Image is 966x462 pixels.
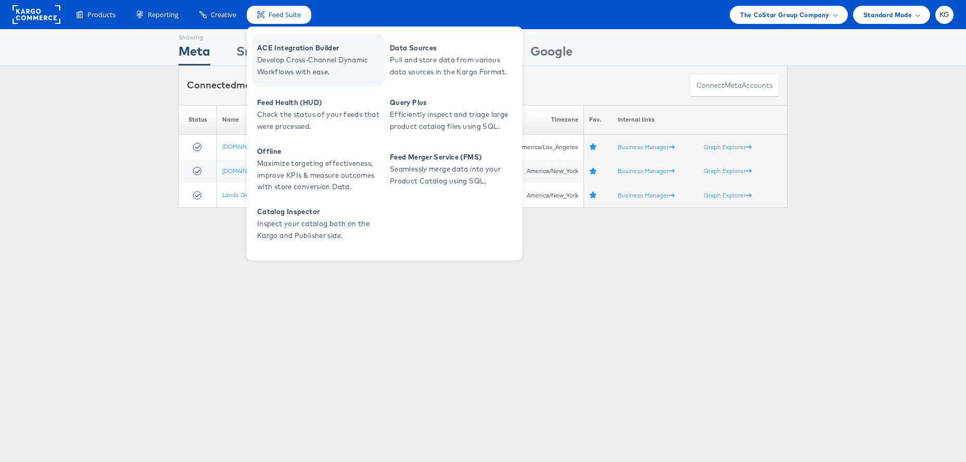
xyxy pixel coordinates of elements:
[493,183,584,207] td: America/New_York
[257,109,382,133] span: Check the status of your feeds that were processed.
[690,74,779,97] button: ConnectmetaAccounts
[187,78,301,92] div: Connected accounts
[724,81,742,90] span: meta
[493,159,584,183] td: America/New_York
[493,135,584,159] td: America/Los_Angeles
[252,143,385,195] a: Offline Maximize targeting effectiveness, improve KPIs & measure outcomes with store conversion D...
[211,10,236,20] span: Creative
[385,143,517,195] a: Feed Merger Service (FMS) Seamlessly merge data into your Product Catalog using SQL.
[618,191,675,199] a: Business Manager
[236,42,295,65] div: Snapchat
[390,42,515,54] span: Data Sources
[148,10,179,20] span: Reporting
[222,167,267,175] a: [DOMAIN_NAME]
[269,10,301,20] span: Feed Suite
[530,42,573,65] div: Google
[222,191,263,199] a: Lands General
[236,79,260,91] span: meta
[252,198,385,250] a: Catalog Inspector Inspect your catalog both on the Kargo and Publisher side.
[179,105,217,135] th: Status
[390,109,515,133] span: Efficiently inspect and triage large product catalog files using SQL.
[704,191,752,199] a: Graph Explorer
[740,9,829,20] span: The CoStar Group Company
[257,42,382,54] span: ACE Integration Builder
[257,146,382,157] span: Offline
[863,9,912,20] span: Standard Mode
[87,10,116,20] span: Products
[939,11,950,18] span: KG
[257,157,382,193] span: Maximize targeting effectiveness, improve KPIs & measure outcomes with store conversion Data.
[493,105,584,135] th: Timezone
[217,105,364,135] th: Name
[252,34,385,86] a: ACE Integration Builder Develop Cross-Channel Dynamic Workflows with ease.
[385,89,517,141] a: Query Plus Efficiently inspect and triage large product catalog files using SQL.
[618,167,675,175] a: Business Manager
[704,143,752,151] a: Graph Explorer
[704,167,752,175] a: Graph Explorer
[390,54,515,78] span: Pull and store data from various data sources in the Kargo Format.
[222,142,301,150] a: [DOMAIN_NAME] Retargeting
[179,42,210,65] div: Meta
[390,151,515,163] span: Feed Merger Service (FMS)
[257,97,382,109] span: Feed Health (HUD)
[257,218,382,242] span: Inspect your catalog both on the Kargo and Publisher side.
[390,97,515,109] span: Query Plus
[618,143,675,151] a: Business Manager
[179,30,210,42] div: Showing
[257,54,382,78] span: Develop Cross-Channel Dynamic Workflows with ease.
[385,34,517,86] a: Data Sources Pull and store data from various data sources in the Kargo Format.
[390,163,515,187] span: Seamlessly merge data into your Product Catalog using SQL.
[252,89,385,141] a: Feed Health (HUD) Check the status of your feeds that were processed.
[257,206,382,218] span: Catalog Inspector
